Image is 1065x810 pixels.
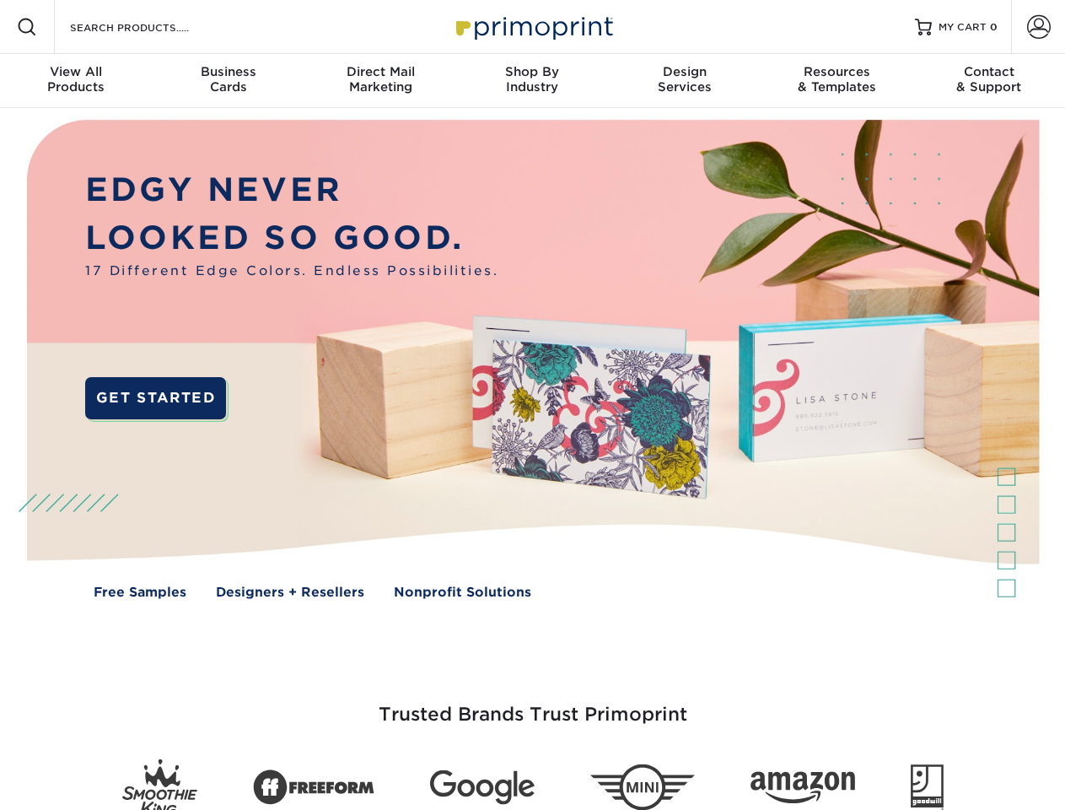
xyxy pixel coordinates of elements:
h3: Trusted Brands Trust Primoprint [40,663,1026,746]
img: Goodwill [911,764,944,810]
div: Services [609,64,761,94]
a: GET STARTED [85,377,226,419]
span: Design [609,64,761,79]
a: DesignServices [609,54,761,108]
img: Primoprint [449,8,617,45]
span: Contact [913,64,1065,79]
p: LOOKED SO GOOD. [85,214,498,262]
span: Direct Mail [304,64,456,79]
a: Shop ByIndustry [456,54,608,108]
a: Direct MailMarketing [304,54,456,108]
span: 0 [990,21,998,33]
div: Cards [152,64,304,94]
div: & Templates [761,64,912,94]
div: Industry [456,64,608,94]
span: Shop By [456,64,608,79]
a: Nonprofit Solutions [394,583,531,602]
p: EDGY NEVER [85,166,498,214]
a: Designers + Resellers [216,583,364,602]
span: Business [152,64,304,79]
div: Marketing [304,64,456,94]
div: & Support [913,64,1065,94]
input: SEARCH PRODUCTS..... [68,17,233,37]
span: MY CART [939,20,987,35]
span: Resources [761,64,912,79]
a: Free Samples [94,583,186,602]
img: Google [430,770,535,805]
a: Contact& Support [913,54,1065,108]
a: BusinessCards [152,54,304,108]
img: Amazon [750,772,855,804]
span: 17 Different Edge Colors. Endless Possibilities. [85,262,498,281]
a: Resources& Templates [761,54,912,108]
